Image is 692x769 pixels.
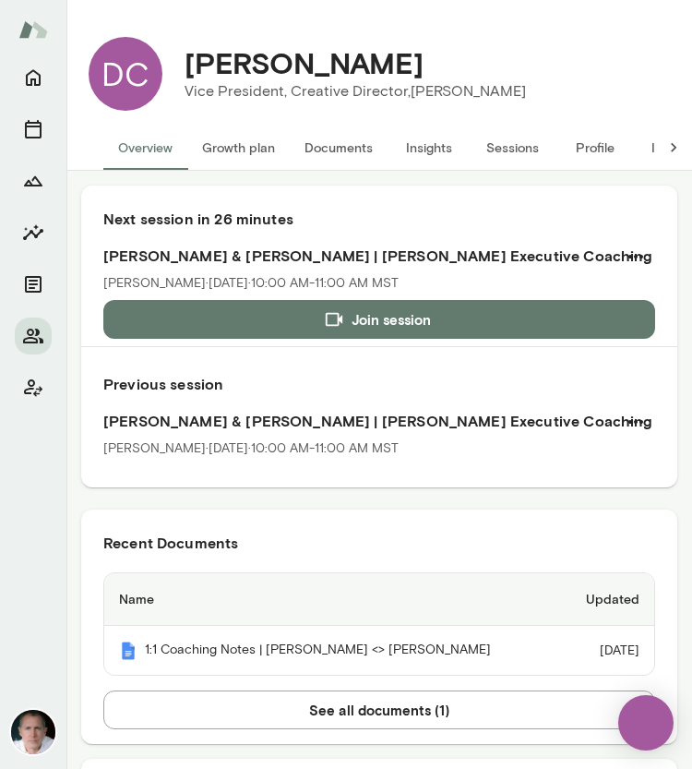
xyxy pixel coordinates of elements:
[103,245,655,267] h6: [PERSON_NAME] & [PERSON_NAME] | [PERSON_NAME] Executive Coaching
[103,126,187,170] button: Overview
[104,573,560,626] th: Name
[471,126,554,170] button: Sessions
[15,266,52,303] button: Documents
[103,300,655,339] button: Join session
[290,126,388,170] button: Documents
[15,59,52,96] button: Home
[560,626,654,675] td: [DATE]
[103,410,655,432] h6: [PERSON_NAME] & [PERSON_NAME] | [PERSON_NAME] Executive Coaching
[103,532,655,554] h6: Recent Documents
[15,369,52,406] button: Client app
[185,45,424,80] h4: [PERSON_NAME]
[15,111,52,148] button: Sessions
[560,573,654,626] th: Updated
[11,710,55,754] img: Mike Lane
[103,691,655,729] button: See all documents (1)
[554,126,637,170] button: Profile
[103,274,399,293] p: [PERSON_NAME] · [DATE] · 10:00 AM-11:00 AM MST
[388,126,471,170] button: Insights
[103,439,399,458] p: [PERSON_NAME] · [DATE] · 10:00 AM-11:00 AM MST
[15,214,52,251] button: Insights
[103,208,655,230] h6: Next session in 26 minutes
[103,373,655,395] h6: Previous session
[15,318,52,354] button: Members
[187,126,290,170] button: Growth plan
[185,80,526,102] p: Vice President, Creative Director, [PERSON_NAME]
[89,37,162,111] div: DC
[119,642,137,660] img: Mento
[15,162,52,199] button: Growth Plan
[18,12,48,47] img: Mento
[104,626,560,675] th: 1:1 Coaching Notes | [PERSON_NAME] <> [PERSON_NAME]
